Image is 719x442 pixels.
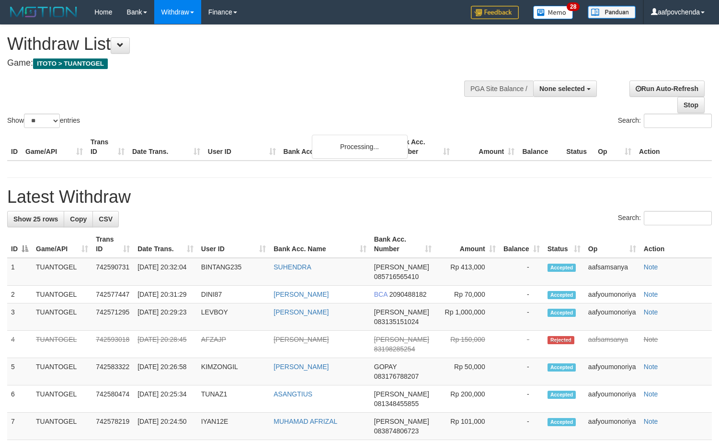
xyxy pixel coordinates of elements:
[32,231,92,258] th: Game/API: activate to sort column ascending
[134,258,197,286] td: [DATE] 20:32:04
[7,258,32,286] td: 1
[374,363,397,371] span: GOPAY
[518,133,562,161] th: Balance
[7,5,80,19] img: MOTION_logo.png
[562,133,594,161] th: Status
[435,358,500,385] td: Rp 50,000
[7,231,32,258] th: ID: activate to sort column descending
[500,231,544,258] th: Balance: activate to sort column ascending
[32,303,92,331] td: TUANTOGEL
[435,331,500,358] td: Rp 150,000
[32,358,92,385] td: TUANTOGEL
[548,309,576,317] span: Accepted
[584,385,640,413] td: aafyoumonoriya
[7,286,32,303] td: 2
[24,114,60,128] select: Showentries
[618,114,712,128] label: Search:
[274,390,312,398] a: ASANGTIUS
[584,413,640,440] td: aafyoumonoriya
[70,215,87,223] span: Copy
[374,336,429,343] span: [PERSON_NAME]
[644,114,712,128] input: Search:
[464,81,533,97] div: PGA Site Balance /
[374,418,429,425] span: [PERSON_NAME]
[594,133,635,161] th: Op
[629,81,705,97] a: Run Auto-Refresh
[644,336,658,343] a: Note
[435,231,500,258] th: Amount: activate to sort column ascending
[280,133,389,161] th: Bank Acc. Name
[92,231,134,258] th: Trans ID: activate to sort column ascending
[374,291,388,298] span: BCA
[270,231,370,258] th: Bank Acc. Name: activate to sort column ascending
[204,133,280,161] th: User ID
[7,58,470,68] h4: Game:
[544,231,584,258] th: Status: activate to sort column ascending
[92,413,134,440] td: 742578219
[197,303,270,331] td: LEVBOY
[644,308,658,316] a: Note
[548,264,576,272] span: Accepted
[618,211,712,225] label: Search:
[435,385,500,413] td: Rp 200,000
[7,385,32,413] td: 6
[22,133,87,161] th: Game/API
[197,385,270,413] td: TUNAZ1
[500,358,544,385] td: -
[274,363,329,371] a: [PERSON_NAME]
[640,231,712,258] th: Action
[197,413,270,440] td: IYAN12E
[539,85,585,93] span: None selected
[374,273,419,280] span: Copy 085716565410 to clipboard
[13,215,58,223] span: Show 25 rows
[32,258,92,286] td: TUANTOGEL
[7,133,22,161] th: ID
[374,372,419,380] span: Copy 083176788207 to clipboard
[584,331,640,358] td: aafsamsanya
[500,258,544,286] td: -
[370,231,435,258] th: Bank Acc. Number: activate to sort column ascending
[197,331,270,358] td: AFZAJP
[374,308,429,316] span: [PERSON_NAME]
[584,358,640,385] td: aafyoumonoriya
[584,303,640,331] td: aafyoumonoriya
[197,358,270,385] td: KIMZONGIL
[92,358,134,385] td: 742583322
[548,291,576,299] span: Accepted
[7,358,32,385] td: 5
[87,133,128,161] th: Trans ID
[134,331,197,358] td: [DATE] 20:28:45
[32,385,92,413] td: TUANTOGEL
[32,286,92,303] td: TUANTOGEL
[548,363,576,372] span: Accepted
[500,385,544,413] td: -
[134,385,197,413] td: [DATE] 20:25:34
[677,97,705,113] a: Stop
[435,303,500,331] td: Rp 1,000,000
[500,413,544,440] td: -
[435,258,500,286] td: Rp 413,000
[92,303,134,331] td: 742571295
[374,390,429,398] span: [PERSON_NAME]
[92,286,134,303] td: 742577447
[7,114,80,128] label: Show entries
[274,308,329,316] a: [PERSON_NAME]
[92,258,134,286] td: 742590731
[584,286,640,303] td: aafyoumonoriya
[32,413,92,440] td: TUANTOGEL
[197,286,270,303] td: DINI87
[533,6,573,19] img: Button%20Memo.svg
[7,331,32,358] td: 4
[32,331,92,358] td: TUANTOGEL
[374,318,419,326] span: Copy 083135151024 to clipboard
[500,331,544,358] td: -
[374,427,419,435] span: Copy 083874806723 to clipboard
[7,35,470,54] h1: Withdraw List
[644,291,658,298] a: Note
[588,6,636,19] img: panduan.png
[312,135,408,159] div: Processing...
[33,58,108,69] span: ITOTO > TUANTOGEL
[134,303,197,331] td: [DATE] 20:29:23
[635,133,712,161] th: Action
[471,6,519,19] img: Feedback.jpg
